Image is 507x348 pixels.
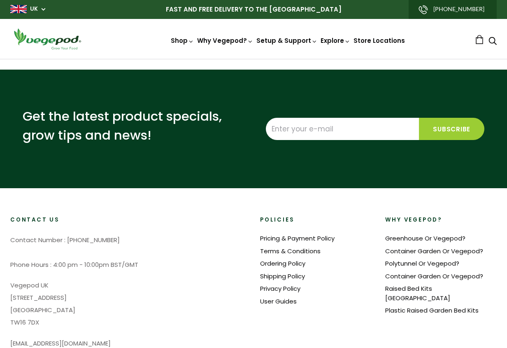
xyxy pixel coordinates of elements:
a: [EMAIL_ADDRESS][DOMAIN_NAME] [10,339,111,348]
a: Polytunnel Or Vegepod? [385,259,459,268]
h2: Why Vegepod? [385,216,497,224]
a: Container Garden Or Vegepod? [385,247,483,255]
a: Container Garden Or Vegepod? [385,272,483,280]
h2: Policies [260,216,372,224]
a: Terms & Conditions [260,247,321,255]
a: Shipping Policy [260,272,305,280]
img: Vegepod [10,27,84,51]
a: Privacy Policy [260,284,300,293]
a: Setup & Support [256,36,317,45]
h2: Contact Us [10,216,247,224]
img: gb_large.png [10,5,27,13]
a: Shop [171,36,194,45]
a: Explore [321,36,350,45]
a: Search [488,37,497,46]
a: Ordering Policy [260,259,305,268]
input: Subscribe [419,118,484,140]
a: Pricing & Payment Policy [260,234,335,243]
a: Store Locations [354,36,405,45]
a: Raised Bed Kits [GEOGRAPHIC_DATA] [385,284,450,302]
p: Get the latest product specials, grow tips and news! [23,107,228,145]
a: User Guides [260,297,297,306]
a: Plastic Raised Garden Bed Kits [385,306,479,315]
a: Greenhouse Or Vegepod? [385,234,465,243]
p: Contact Number : [PHONE_NUMBER] Phone Hours : 4:00 pm - 10:00pm BST/GMT [10,234,247,271]
input: Enter your e-mail [266,118,419,140]
p: Vegepod UK [STREET_ADDRESS] [GEOGRAPHIC_DATA] TW16 7DX [10,279,247,329]
a: Why Vegepod? [197,36,253,45]
a: UK [30,5,38,13]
